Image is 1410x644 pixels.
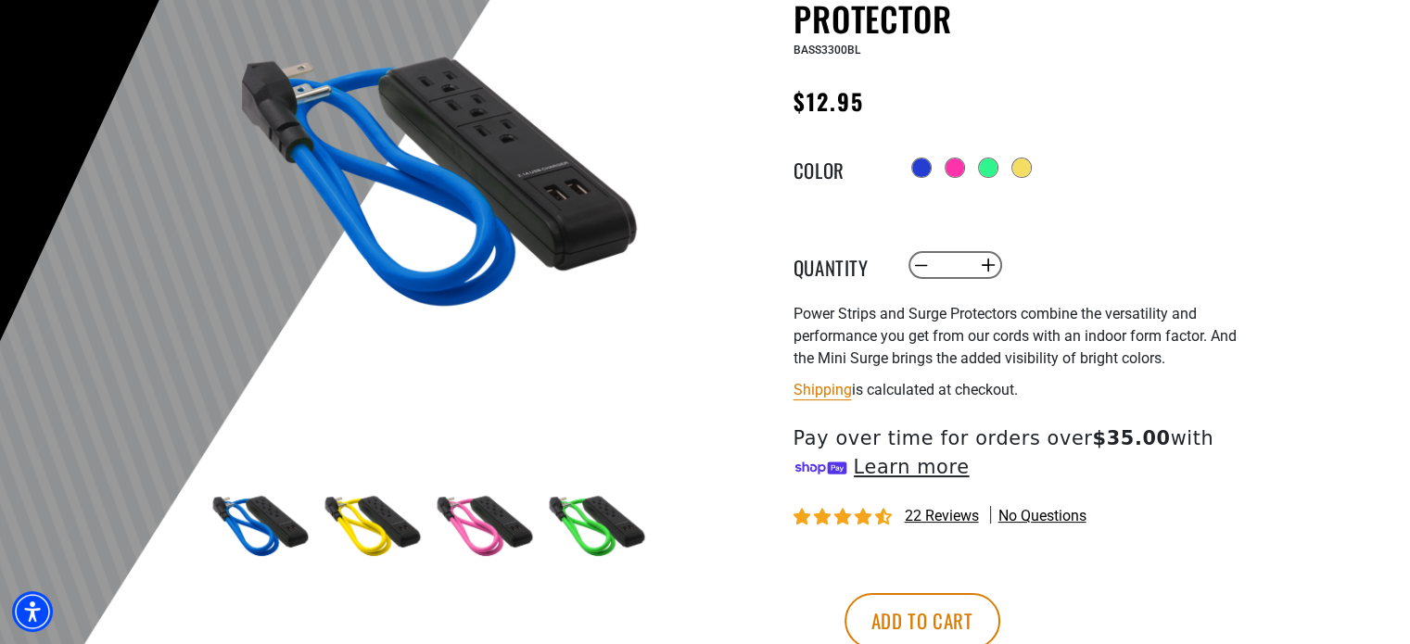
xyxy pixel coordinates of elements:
span: 4.36 stars [794,509,896,526]
span: BASS3300BL [794,44,860,57]
span: No questions [998,506,1086,526]
img: blue [204,474,311,581]
label: Quantity [794,253,886,277]
span: $12.95 [794,84,864,118]
a: Shipping [794,381,852,398]
div: Accessibility Menu [12,591,53,632]
div: is calculated at checkout. [794,377,1248,402]
span: 22 reviews [905,507,979,524]
img: yellow [316,474,424,581]
img: pink [428,474,536,581]
legend: Color [794,156,886,180]
img: green [540,474,648,581]
p: Power Strips and Surge Protectors combine the versatility and performance you get from our cords ... [794,303,1248,370]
